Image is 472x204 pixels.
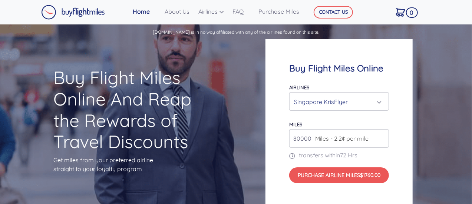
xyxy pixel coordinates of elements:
a: Buy Flight Miles Logo [41,3,105,21]
a: Airlines [195,4,230,19]
button: Singapore KrisFlyer [289,92,389,111]
label: miles [289,121,302,127]
label: Airlines [289,84,309,90]
a: FAQ [230,4,255,19]
span: $1760.00 [360,172,381,178]
div: Singapore KrisFlyer [294,95,380,109]
a: About Us [162,4,195,19]
p: transfers within [289,151,389,160]
span: 0 [406,7,418,18]
span: 72 Hrs [340,151,357,159]
img: Buy Flight Miles Logo [41,5,105,20]
a: Home [130,4,162,19]
h1: Buy Flight Miles Online And Reap the Rewards of Travel Discounts [53,67,207,152]
span: Miles - 2.2¢ per mile [311,134,369,143]
h4: Buy Flight Miles Online [289,63,389,74]
a: 0 [393,4,416,20]
button: CONTACT US [314,6,353,19]
p: Get miles from your preferred airline straight to your loyalty program [53,155,207,173]
img: Cart [396,8,405,17]
button: Purchase Airline Miles$1760.00 [289,167,389,183]
a: Purchase Miles [255,4,303,19]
